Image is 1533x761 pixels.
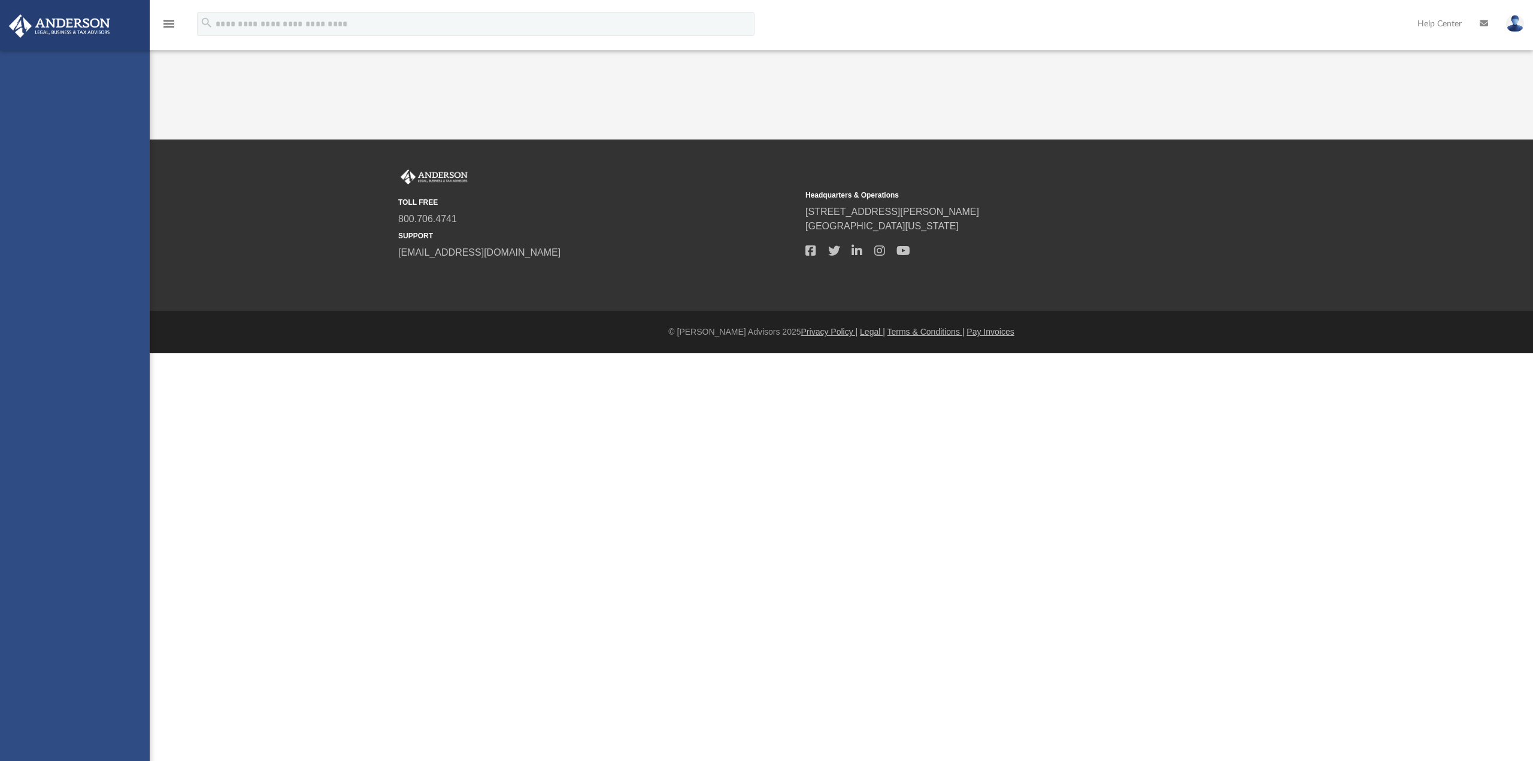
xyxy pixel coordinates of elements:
[398,247,561,257] a: [EMAIL_ADDRESS][DOMAIN_NAME]
[5,14,114,38] img: Anderson Advisors Platinum Portal
[805,190,1204,201] small: Headquarters & Operations
[398,169,470,185] img: Anderson Advisors Platinum Portal
[887,327,965,336] a: Terms & Conditions |
[162,17,176,31] i: menu
[398,231,797,241] small: SUPPORT
[805,207,979,217] a: [STREET_ADDRESS][PERSON_NAME]
[967,327,1014,336] a: Pay Invoices
[1506,15,1524,32] img: User Pic
[801,327,858,336] a: Privacy Policy |
[398,197,797,208] small: TOLL FREE
[200,16,213,29] i: search
[860,327,885,336] a: Legal |
[150,326,1533,338] div: © [PERSON_NAME] Advisors 2025
[805,221,959,231] a: [GEOGRAPHIC_DATA][US_STATE]
[398,214,457,224] a: 800.706.4741
[162,23,176,31] a: menu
